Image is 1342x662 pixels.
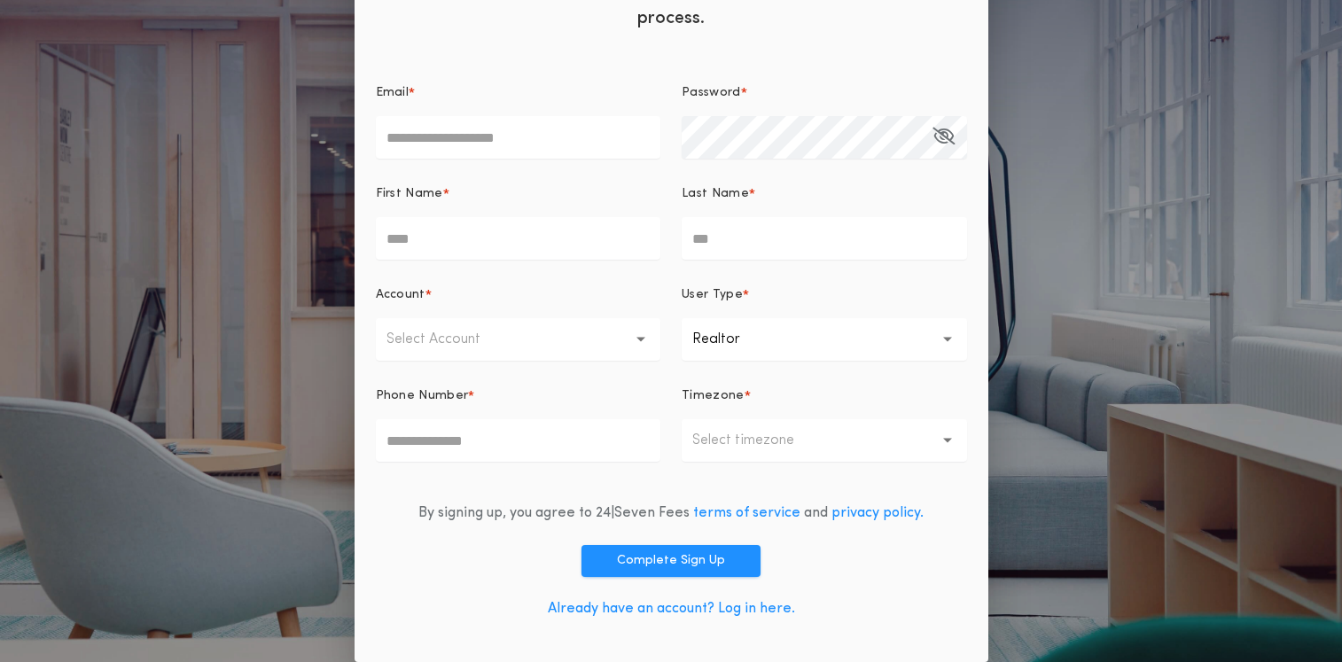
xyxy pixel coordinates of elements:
a: privacy policy. [831,506,924,520]
input: First Name* [376,217,661,260]
button: Select Account [376,318,661,361]
p: Select Account [386,329,509,350]
input: Phone Number* [376,419,661,462]
p: Timezone [682,387,745,405]
p: First Name [376,185,443,203]
p: Select timezone [692,430,823,451]
input: Email* [376,116,661,159]
button: Realtor [682,318,967,361]
input: Password* [682,116,967,159]
button: Complete Sign Up [581,545,761,577]
p: Realtor [692,329,769,350]
p: Account [376,286,425,304]
a: terms of service [693,506,800,520]
p: Email [376,84,410,102]
button: Password* [932,116,955,159]
div: By signing up, you agree to 24|Seven Fees and [418,502,924,524]
a: Already have an account? Log in here. [548,602,795,616]
button: Select timezone [682,419,967,462]
p: Last Name [682,185,749,203]
p: Phone Number [376,387,469,405]
p: User Type [682,286,743,304]
p: Password [682,84,741,102]
input: Last Name* [682,217,967,260]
